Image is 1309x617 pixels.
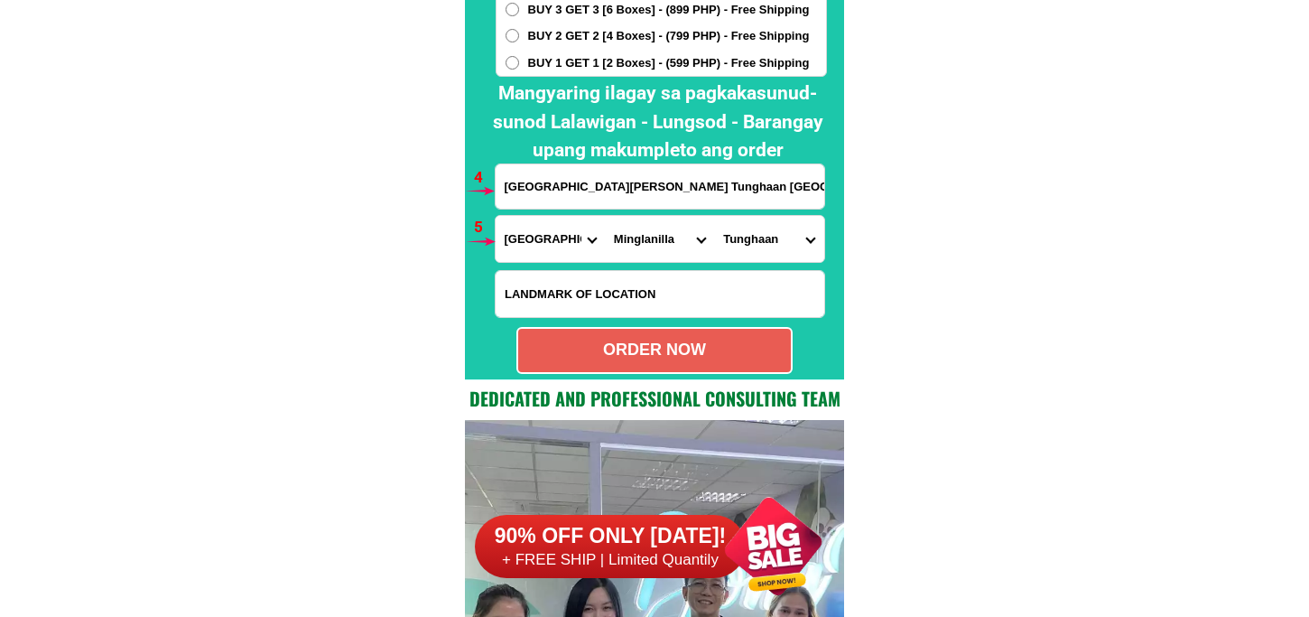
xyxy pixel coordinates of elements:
[506,29,519,42] input: BUY 2 GET 2 [4 Boxes] - (799 PHP) - Free Shipping
[480,79,836,165] h2: Mangyaring ilagay sa pagkakasunud-sunod Lalawigan - Lungsod - Barangay upang makumpleto ang order
[496,216,605,262] select: Select province
[506,56,519,70] input: BUY 1 GET 1 [2 Boxes] - (599 PHP) - Free Shipping
[506,3,519,16] input: BUY 3 GET 3 [6 Boxes] - (899 PHP) - Free Shipping
[714,216,823,262] select: Select commune
[496,164,824,209] input: Input address
[528,1,810,19] span: BUY 3 GET 3 [6 Boxes] - (899 PHP) - Free Shipping
[474,166,495,190] h6: 4
[528,54,810,72] span: BUY 1 GET 1 [2 Boxes] - (599 PHP) - Free Shipping
[496,271,824,317] input: Input LANDMARKOFLOCATION
[465,385,844,412] h2: Dedicated and professional consulting team
[605,216,714,262] select: Select district
[518,338,791,362] div: ORDER NOW
[475,550,746,570] h6: + FREE SHIP | Limited Quantily
[528,27,810,45] span: BUY 2 GET 2 [4 Boxes] - (799 PHP) - Free Shipping
[475,523,746,550] h6: 90% OFF ONLY [DATE]!
[474,216,495,239] h6: 5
